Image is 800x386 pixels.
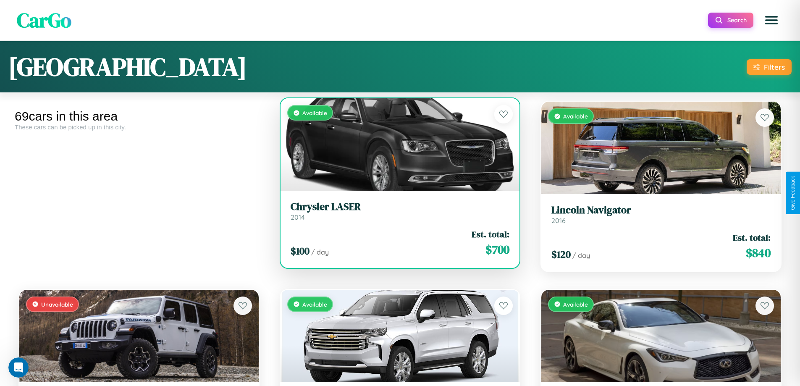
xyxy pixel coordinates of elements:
span: Est. total: [733,231,771,244]
span: Search [727,16,747,24]
span: $ 120 [551,247,571,261]
div: These cars can be picked up in this city. [15,123,263,131]
span: $ 700 [485,241,509,258]
button: Open menu [760,8,783,32]
a: Chrysler LASER2014 [291,201,510,221]
span: 2014 [291,213,305,221]
h3: Chrysler LASER [291,201,510,213]
span: $ 840 [746,244,771,261]
span: 2016 [551,216,566,225]
span: Available [563,113,588,120]
span: Est. total: [472,228,509,240]
span: / day [572,251,590,260]
h1: [GEOGRAPHIC_DATA] [8,50,247,84]
h3: Lincoln Navigator [551,204,771,216]
span: $ 100 [291,244,310,258]
span: CarGo [17,6,71,34]
span: Unavailable [41,301,73,308]
span: / day [311,248,329,256]
a: Lincoln Navigator2016 [551,204,771,225]
iframe: Intercom live chat [8,357,29,378]
span: Available [302,109,327,116]
button: Search [708,13,753,28]
span: Available [302,301,327,308]
div: Give Feedback [790,176,796,210]
div: Filters [764,63,785,71]
div: 69 cars in this area [15,109,263,123]
span: Available [563,301,588,308]
button: Filters [747,59,792,75]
